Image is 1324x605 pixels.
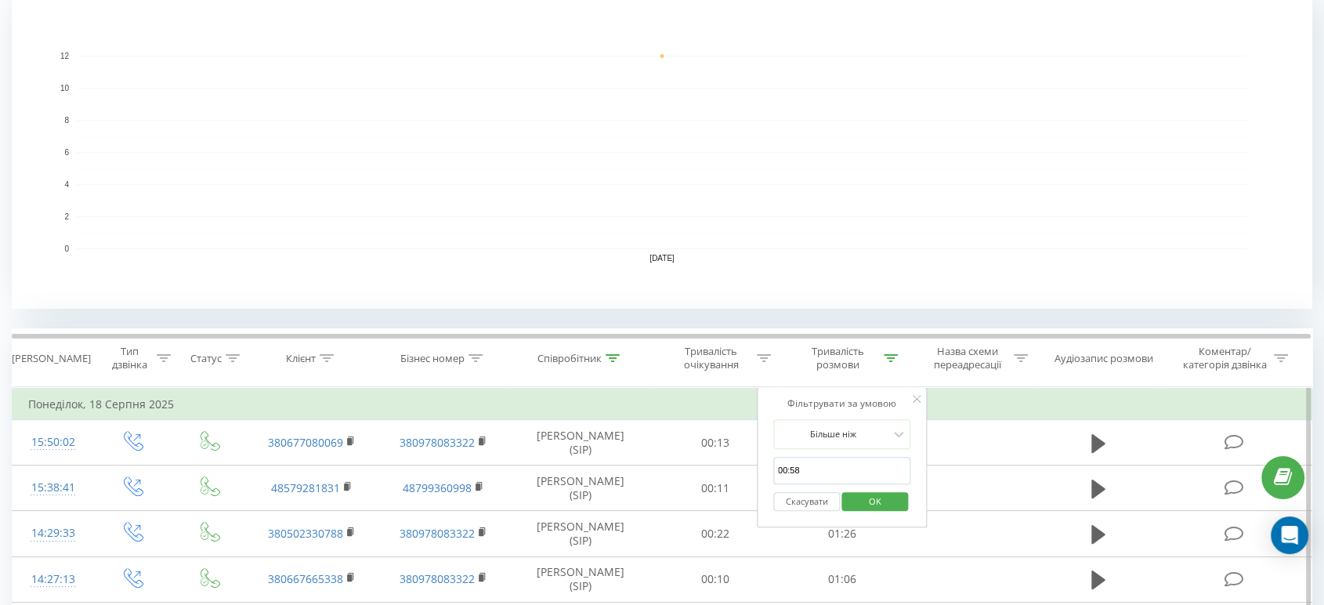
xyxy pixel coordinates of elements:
a: 380978083322 [400,435,475,450]
div: Коментар/категорія дзвінка [1178,345,1270,371]
text: 10 [60,84,70,92]
div: [PERSON_NAME] [12,352,91,365]
text: 6 [64,148,69,157]
a: 48579281831 [271,480,340,495]
div: 15:38:41 [28,473,78,503]
button: Скасувати [773,492,840,512]
div: 14:27:13 [28,564,78,595]
div: 15:50:02 [28,427,78,458]
div: Статус [190,352,222,365]
div: Назва схеми переадресації [926,345,1010,371]
a: 48799360998 [403,480,472,495]
td: 01:06 [779,556,906,602]
text: 12 [60,52,70,60]
button: OK [842,492,909,512]
td: [PERSON_NAME] (SIP) [509,466,651,511]
div: Аудіозапис розмови [1054,352,1153,365]
td: [PERSON_NAME] (SIP) [509,420,651,466]
div: Тривалість очікування [669,345,753,371]
a: 380502330788 [268,526,343,541]
text: [DATE] [649,254,675,263]
div: 14:29:33 [28,518,78,549]
text: 4 [64,180,69,189]
div: Клієнт [286,352,316,365]
td: 01:26 [779,511,906,556]
div: Співробітник [537,352,602,365]
text: 2 [64,212,69,221]
span: OK [853,489,897,513]
input: 00:00 [773,457,911,484]
td: 00:22 [652,511,779,556]
td: Понеділок, 18 Серпня 2025 [13,389,1312,420]
td: 00:10 [652,556,779,602]
a: 380677080069 [268,435,343,450]
a: 380978083322 [400,571,475,586]
td: [PERSON_NAME] (SIP) [509,511,651,556]
a: 380978083322 [400,526,475,541]
div: Бізнес номер [400,352,465,365]
text: 8 [64,116,69,125]
a: 380667665338 [268,571,343,586]
div: Фільтрувати за умовою [773,396,911,411]
div: Тривалість розмови [796,345,880,371]
text: 0 [64,245,69,253]
td: 00:11 [652,466,779,511]
div: Open Intercom Messenger [1271,516,1308,554]
td: [PERSON_NAME] (SIP) [509,556,651,602]
td: 00:13 [652,420,779,466]
div: Тип дзвінка [107,345,153,371]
